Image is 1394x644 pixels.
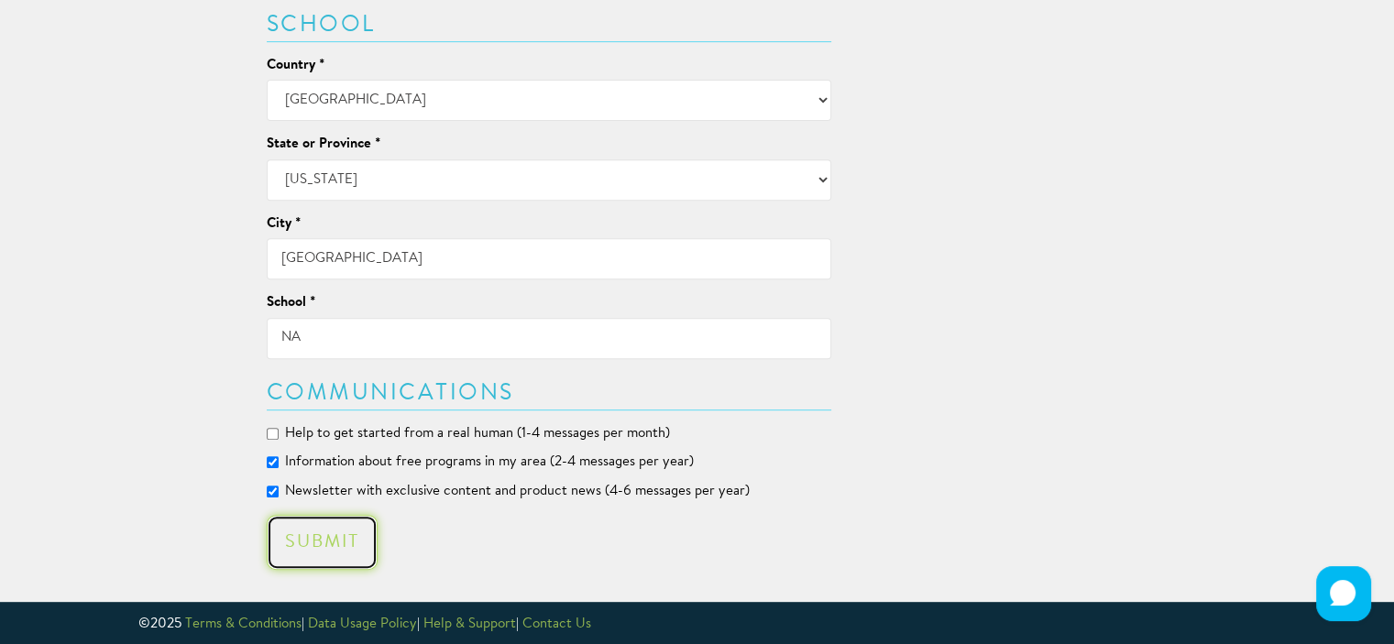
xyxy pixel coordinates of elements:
[267,515,378,570] button: Submit
[522,617,591,631] a: Contact Us
[267,56,324,75] label: Country *
[1312,562,1376,626] iframe: HelpCrunch
[267,238,832,279] input: Springfield
[285,455,694,469] span: Information about free programs in my area (2-4 messages per year)
[185,617,302,631] a: Terms & Conditions
[267,382,832,405] h3: Communications
[267,135,380,154] label: State or Province *
[267,486,279,497] input: Newsletter with exclusive content and product news (4-6 messages per year)
[516,617,519,631] span: |
[267,293,315,312] label: School *
[138,617,150,631] span: ©
[302,617,304,631] span: |
[150,617,181,631] span: 2025
[267,214,301,234] label: City *
[285,485,750,498] span: Newsletter with exclusive content and product news (4-6 messages per year)
[417,617,420,631] span: |
[267,428,279,440] input: Help to get started from a real human (1-4 messages per month)
[285,427,670,441] span: Help to get started from a real human (1-4 messages per month)
[423,617,516,631] a: Help & Support
[308,617,417,631] a: Data Usage Policy
[267,14,832,37] h3: School
[267,318,832,359] input: Springfield Elementary
[267,456,279,468] input: Information about free programs in my area (2-4 messages per year)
